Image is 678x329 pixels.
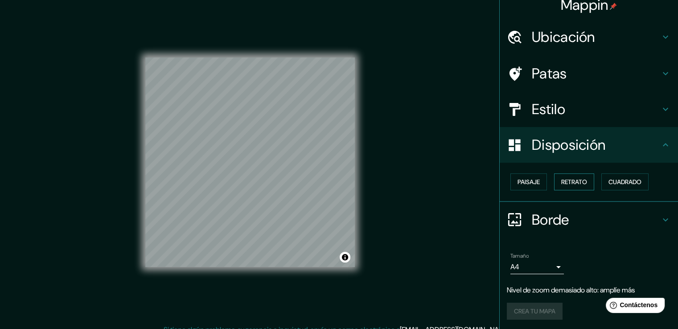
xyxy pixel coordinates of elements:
[532,28,595,46] font: Ubicación
[510,173,547,190] button: Paisaje
[510,260,564,274] div: A4
[500,202,678,238] div: Borde
[532,136,605,154] font: Disposición
[610,3,617,10] img: pin-icon.png
[599,294,668,319] iframe: Lanzador de widgets de ayuda
[145,58,355,267] canvas: Mapa
[500,127,678,163] div: Disposición
[507,285,635,295] font: Nivel de zoom demasiado alto: amplíe más
[500,56,678,91] div: Patas
[532,210,569,229] font: Borde
[532,64,567,83] font: Patas
[510,262,519,271] font: A4
[510,252,529,259] font: Tamaño
[532,100,565,119] font: Estilo
[601,173,649,190] button: Cuadrado
[500,19,678,55] div: Ubicación
[561,178,587,186] font: Retrato
[608,178,641,186] font: Cuadrado
[518,178,540,186] font: Paisaje
[340,252,350,263] button: Activar o desactivar atribución
[500,91,678,127] div: Estilo
[554,173,594,190] button: Retrato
